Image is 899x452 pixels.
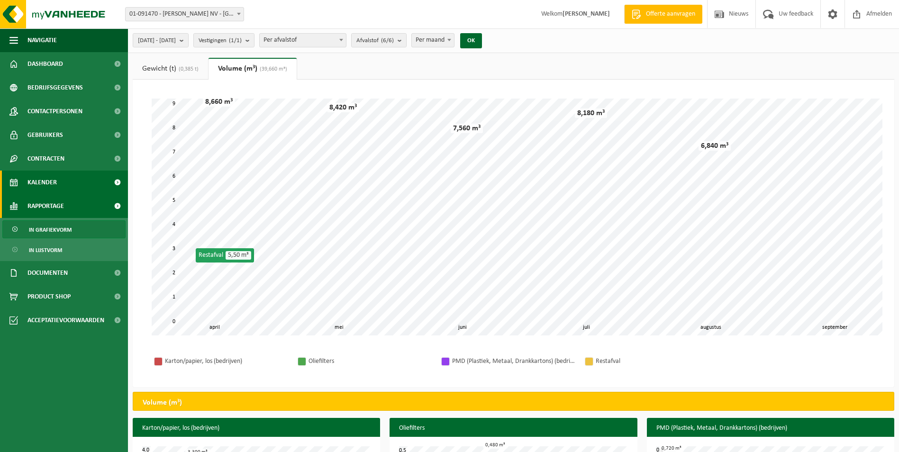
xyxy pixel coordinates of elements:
[27,99,82,123] span: Contactpersonen
[29,221,72,239] span: In grafiekvorm
[259,33,346,47] span: Per afvalstof
[575,108,607,118] div: 8,180 m³
[411,33,454,47] span: Per maand
[699,141,731,151] div: 6,840 m³
[460,33,482,48] button: OK
[27,123,63,147] span: Gebruikers
[596,355,719,367] div: Restafval
[27,147,64,171] span: Contracten
[644,9,698,19] span: Offerte aanvragen
[176,66,199,72] span: (0,385 t)
[27,76,83,99] span: Bedrijfsgegevens
[2,241,126,259] a: In lijstvorm
[351,33,407,47] button: Afvalstof(6/6)
[390,418,637,439] h3: Oliefilters
[451,124,483,133] div: 7,560 m³
[2,220,126,238] a: In grafiekvorm
[199,34,242,48] span: Vestigingen
[327,103,359,112] div: 8,420 m³
[203,97,235,107] div: 8,660 m³
[133,418,380,439] h3: Karton/papier, los (bedrijven)
[126,8,244,21] span: 01-091470 - MYLLE H. NV - BELLEGEM
[125,7,244,21] span: 01-091470 - MYLLE H. NV - BELLEGEM
[27,308,104,332] span: Acceptatievoorwaarden
[483,442,508,449] div: 0,480 m³
[412,34,454,47] span: Per maand
[27,28,57,52] span: Navigatie
[27,194,64,218] span: Rapportage
[133,33,189,47] button: [DATE] - [DATE]
[257,66,287,72] span: (39,660 m³)
[133,58,208,80] a: Gewicht (t)
[260,34,346,47] span: Per afvalstof
[624,5,702,24] a: Offerte aanvragen
[138,34,176,48] span: [DATE] - [DATE]
[209,58,297,80] a: Volume (m³)
[27,285,71,308] span: Product Shop
[27,171,57,194] span: Kalender
[133,392,191,413] h2: Volume (m³)
[226,251,251,260] span: 5,50 m³
[27,52,63,76] span: Dashboard
[29,241,62,259] span: In lijstvorm
[193,33,254,47] button: Vestigingen(1/1)
[647,418,894,439] h3: PMD (Plastiek, Metaal, Drankkartons) (bedrijven)
[381,37,394,44] count: (6/6)
[563,10,610,18] strong: [PERSON_NAME]
[27,261,68,285] span: Documenten
[452,355,575,367] div: PMD (Plastiek, Metaal, Drankkartons) (bedrijven)
[229,37,242,44] count: (1/1)
[309,355,432,367] div: Oliefilters
[196,248,254,262] div: Restafval
[356,34,394,48] span: Afvalstof
[165,355,288,367] div: Karton/papier, los (bedrijven)
[659,445,684,452] div: 0,720 m³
